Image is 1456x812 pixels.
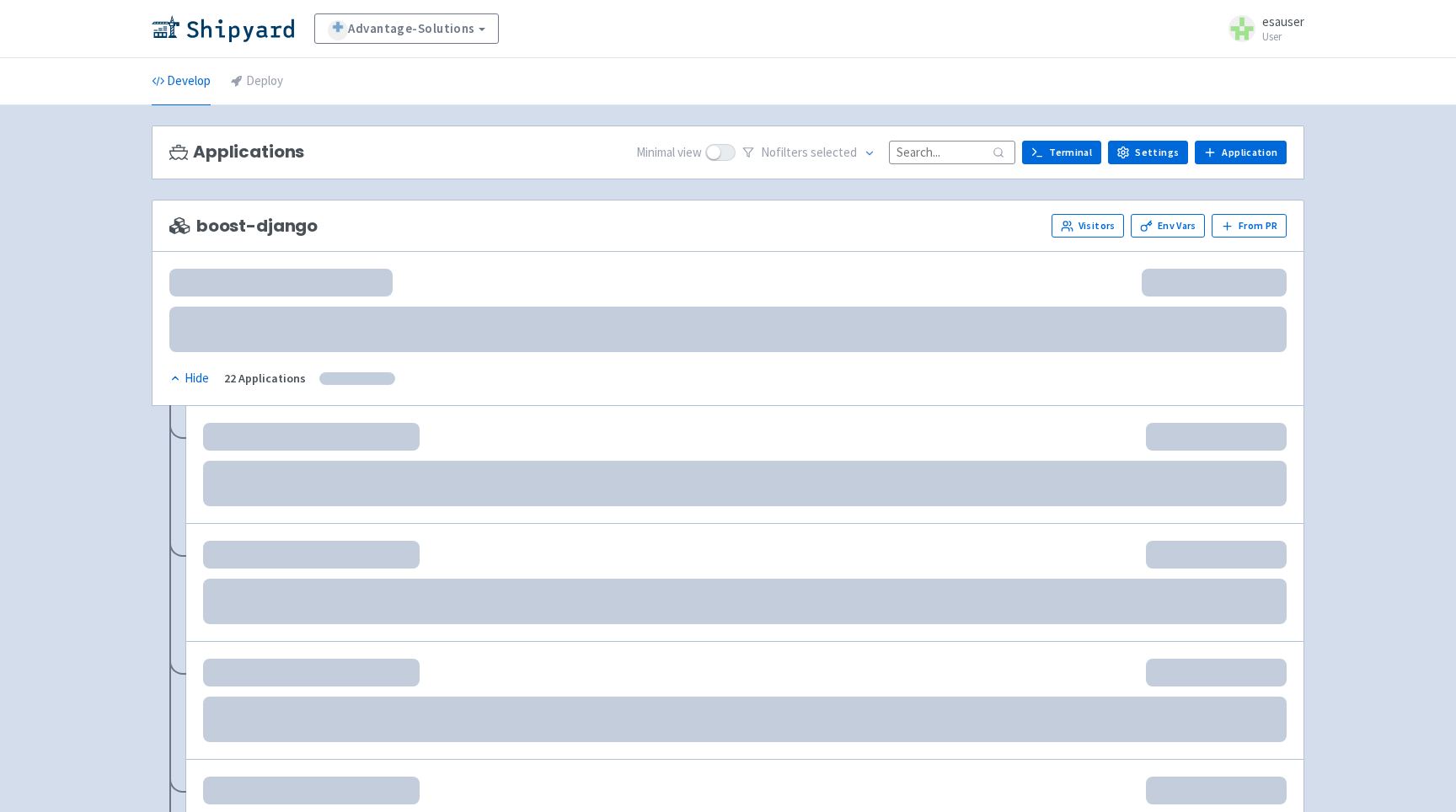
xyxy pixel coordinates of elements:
[1195,141,1287,164] a: Application
[1262,13,1304,29] span: esauser
[636,143,702,163] span: Minimal view
[169,142,304,162] h3: Applications
[169,369,209,388] div: Hide
[169,369,211,388] button: Hide
[1108,141,1188,164] a: Settings
[1212,214,1287,238] button: From PR
[231,58,283,105] a: Deploy
[761,143,857,163] span: No filter s
[1022,141,1101,164] a: Terminal
[1262,31,1304,42] small: User
[224,369,306,388] div: 22 Applications
[1131,214,1205,238] a: Env Vars
[169,216,318,236] span: boost-django
[152,15,294,42] img: Shipyard logo
[314,13,499,44] a: Advantage-Solutions
[152,58,211,105] a: Develop
[1052,214,1124,238] a: Visitors
[889,141,1015,163] input: Search...
[1218,15,1304,42] a: esauser User
[811,144,857,160] span: selected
